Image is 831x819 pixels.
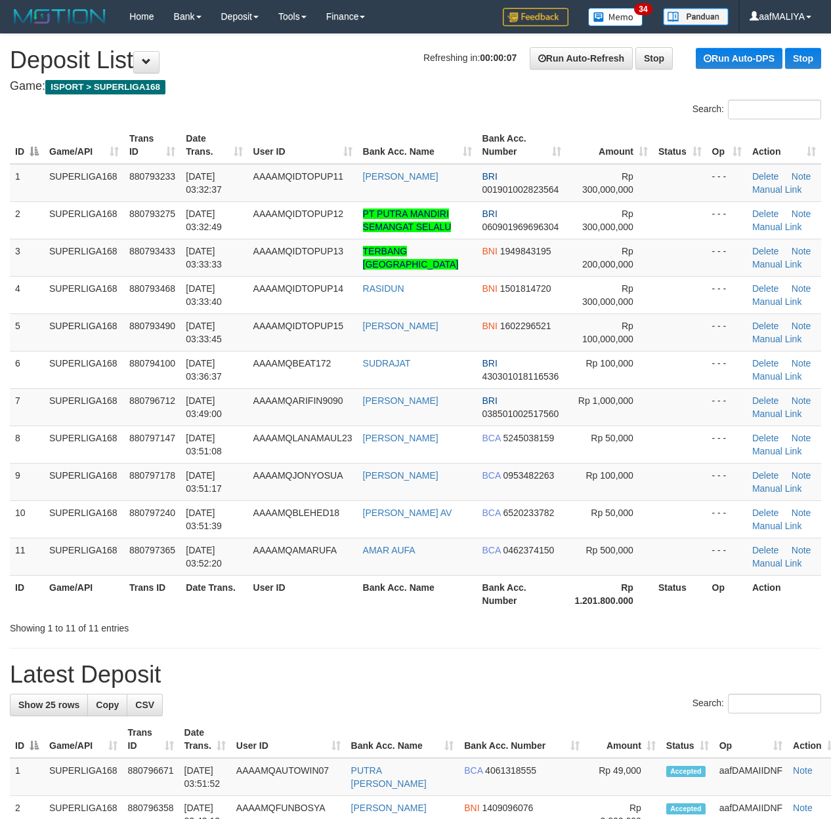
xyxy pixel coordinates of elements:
span: BRI [482,209,498,219]
a: Note [792,246,811,256]
span: Copy 6520233782 to clipboard [503,508,554,518]
img: panduan.png [663,8,729,26]
span: Rp 100,000 [586,358,633,369]
th: Bank Acc. Number: activate to sort column ascending [477,127,567,164]
span: AAAAMQJONYOSUA [253,470,343,481]
span: BNI [482,246,498,256]
td: 9 [10,463,44,500]
th: User ID [248,575,358,612]
span: Rp 500,000 [586,545,633,555]
span: [DATE] 03:32:49 [186,209,222,232]
span: Rp 300,000,000 [582,209,633,232]
td: - - - [707,276,747,313]
th: User ID: activate to sort column ascending [248,127,358,164]
span: AAAAMQIDTOPUP14 [253,283,343,294]
td: SUPERLIGA168 [44,426,124,463]
td: Rp 49,000 [585,758,661,796]
span: [DATE] 03:33:40 [186,283,222,307]
span: Copy 430301018116536 to clipboard [482,371,559,382]
span: Copy [96,700,119,710]
th: Trans ID [124,575,181,612]
label: Search: [692,694,821,713]
td: 6 [10,351,44,388]
th: Status: activate to sort column ascending [661,721,714,758]
a: Note [792,470,811,481]
a: Note [792,171,811,182]
th: Bank Acc. Name: activate to sort column ascending [346,721,459,758]
a: Delete [752,171,778,182]
td: SUPERLIGA168 [44,351,124,388]
a: Note [792,283,811,294]
th: Rp 1.201.800.000 [566,575,652,612]
span: 880797240 [129,508,175,518]
a: Stop [635,47,673,70]
h1: Deposit List [10,47,821,73]
a: PT PUTRA MANDIRI SEMANGAT SELALU [363,209,452,232]
a: SUDRAJAT [363,358,411,369]
span: [DATE] 03:51:08 [186,433,222,456]
td: - - - [707,164,747,202]
img: Feedback.jpg [503,8,568,26]
span: Copy 1602296521 to clipboard [500,321,551,331]
th: Op: activate to sort column ascending [707,127,747,164]
a: [PERSON_NAME] [351,803,427,813]
span: Rp 1,000,000 [578,395,633,406]
span: 880793468 [129,283,175,294]
a: CSV [127,694,163,716]
span: Accepted [666,803,706,814]
td: SUPERLIGA168 [44,500,124,538]
a: Show 25 rows [10,694,88,716]
span: BNI [464,803,479,813]
span: Rp 100,000 [586,470,633,481]
span: Copy 001901002823564 to clipboard [482,184,559,195]
a: Manual Link [752,409,802,419]
td: SUPERLIGA168 [44,538,124,575]
span: BCA [464,765,482,776]
span: Rp 300,000,000 [582,171,633,195]
span: ISPORT > SUPERLIGA168 [45,80,165,94]
a: Run Auto-DPS [696,48,782,69]
span: BRI [482,358,498,369]
span: BRI [482,171,498,182]
a: Manual Link [752,259,802,270]
td: - - - [707,538,747,575]
span: [DATE] 03:32:37 [186,171,222,195]
th: Status [653,575,707,612]
td: - - - [707,201,747,239]
img: Button%20Memo.svg [588,8,643,26]
a: TERBANG [GEOGRAPHIC_DATA] [363,246,459,270]
span: AAAAMQIDTOPUP11 [253,171,343,182]
span: BNI [482,283,498,294]
th: Date Trans. [181,575,247,612]
td: - - - [707,500,747,538]
a: Copy [87,694,127,716]
span: Copy 4061318555 to clipboard [485,765,536,776]
span: 880797178 [129,470,175,481]
span: BCA [482,508,501,518]
a: [PERSON_NAME] [363,470,438,481]
td: 11 [10,538,44,575]
a: Manual Link [752,371,802,382]
h1: Latest Deposit [10,662,821,688]
td: SUPERLIGA168 [44,164,124,202]
a: Manual Link [752,222,802,232]
th: Bank Acc. Name: activate to sort column ascending [358,127,477,164]
a: Manual Link [752,184,802,195]
td: SUPERLIGA168 [44,313,124,351]
span: 880797365 [129,545,175,555]
span: AAAAMQLANAMAUL23 [253,433,352,443]
a: [PERSON_NAME] [363,395,438,406]
a: RASIDUN [363,283,404,294]
span: [DATE] 03:51:17 [186,470,222,494]
th: Amount: activate to sort column ascending [566,127,652,164]
a: Manual Link [752,296,802,307]
td: SUPERLIGA168 [44,758,123,796]
td: - - - [707,239,747,276]
a: Delete [752,321,778,331]
input: Search: [728,694,821,713]
td: [DATE] 03:51:52 [179,758,231,796]
a: [PERSON_NAME] [363,321,438,331]
span: AAAAMQIDTOPUP13 [253,246,343,256]
td: SUPERLIGA168 [44,388,124,426]
td: 7 [10,388,44,426]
